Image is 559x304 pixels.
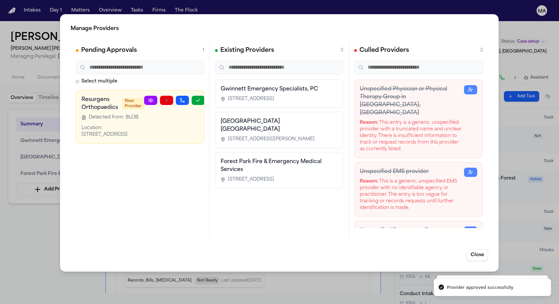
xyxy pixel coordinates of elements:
[360,85,464,117] h3: Unspecified Physician or Physical Therapy Group in [GEOGRAPHIC_DATA], [GEOGRAPHIC_DATA]
[341,47,344,54] span: 3
[360,178,464,211] div: This is a generic, unspecified EMS provider with no identifiable agency or practitioner. The entr...
[81,96,118,112] h3: Resurgens Orthopaedics
[71,25,488,33] h2: Manage Providers
[360,119,464,152] div: This entry is a generic, unspecified provider with a truncated name and unclear identity. There i...
[360,179,379,184] strong: Reason:
[221,85,338,93] h3: Gwinnett Emergency Specialists, PC
[220,46,274,55] h2: Existing Providers
[464,168,478,177] button: Restore Provider
[464,85,478,94] button: Restore Provider
[192,96,205,105] button: Approve
[144,96,157,105] a: View Provider
[480,47,483,54] span: 3
[360,226,464,234] h3: Unspecified Emergency Room
[176,96,189,105] button: Merge
[160,96,173,105] button: Reject
[228,136,315,143] span: [STREET_ADDRESS][PERSON_NAME]
[360,120,379,125] strong: Reason:
[76,80,79,83] input: Select multiple
[202,47,204,54] span: 1
[221,158,338,174] h3: Forest Park Fire & Emergency Medical Services
[464,226,478,236] button: Restore Provider
[81,125,144,138] div: Location: [STREET_ADDRESS]
[228,96,274,102] span: [STREET_ADDRESS]
[228,176,274,183] span: [STREET_ADDRESS]
[81,46,137,55] h2: Pending Approvals
[360,168,464,176] h3: Unspecified EMS provider
[360,46,409,55] h2: Culled Providers
[81,78,117,85] span: Select multiple
[221,118,338,133] h3: [GEOGRAPHIC_DATA] [GEOGRAPHIC_DATA]
[122,98,144,110] span: New Provider
[467,249,488,261] button: Close
[89,114,139,121] span: Detected from: BLOB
